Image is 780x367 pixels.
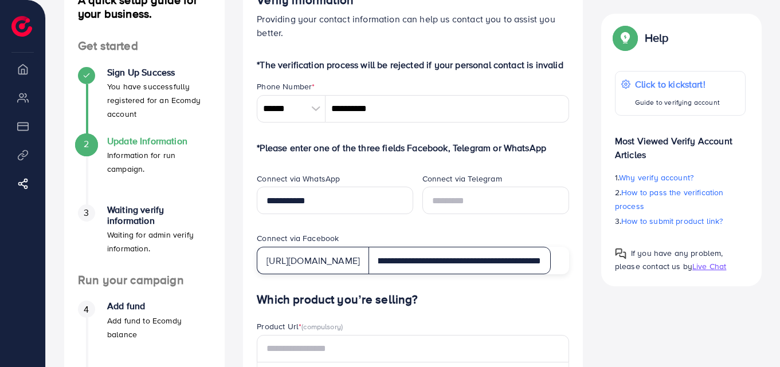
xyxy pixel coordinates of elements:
[422,173,502,184] label: Connect via Telegram
[107,148,211,176] p: Information for run campaign.
[615,187,724,212] span: How to pass the verification process
[615,214,746,228] p: 3.
[257,321,343,332] label: Product Url
[301,321,343,332] span: (compulsory)
[64,204,225,273] li: Waiting verify information
[64,273,225,287] h4: Run your campaign
[257,247,369,274] div: [URL][DOMAIN_NAME]
[615,171,746,184] p: 1.
[11,16,32,37] img: logo
[731,315,771,358] iframe: Chat
[84,303,89,316] span: 4
[107,80,211,121] p: You have successfully registered for an Ecomdy account
[64,136,225,204] li: Update Information
[84,206,89,219] span: 3
[257,58,569,72] p: *The verification process will be rejected if your personal contact is invalid
[107,301,211,311] h4: Add fund
[64,67,225,136] li: Sign Up Success
[107,228,211,255] p: Waiting for admin verify information.
[615,27,636,48] img: Popup guide
[107,67,211,78] h4: Sign Up Success
[615,186,746,213] p: 2.
[257,173,340,184] label: Connect via WhatsApp
[257,141,569,155] p: *Please enter one of the three fields Facebook, Telegram or WhatsApp
[615,247,723,272] span: If you have any problem, please contact us by
[692,261,726,272] span: Live Chat
[257,81,315,92] label: Phone Number
[257,293,569,307] h4: Which product you’re selling?
[615,248,626,259] img: Popup guide
[257,12,569,40] p: Providing your contact information can help us contact you to assist you better.
[621,215,723,227] span: How to submit product link?
[64,39,225,53] h4: Get started
[107,136,211,147] h4: Update Information
[107,314,211,341] p: Add fund to Ecomdy balance
[635,96,720,109] p: Guide to verifying account
[257,232,339,244] label: Connect via Facebook
[84,137,89,151] span: 2
[619,172,693,183] span: Why verify account?
[645,31,669,45] p: Help
[615,125,746,161] p: Most Viewed Verify Account Articles
[635,77,720,91] p: Click to kickstart!
[107,204,211,226] h4: Waiting verify information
